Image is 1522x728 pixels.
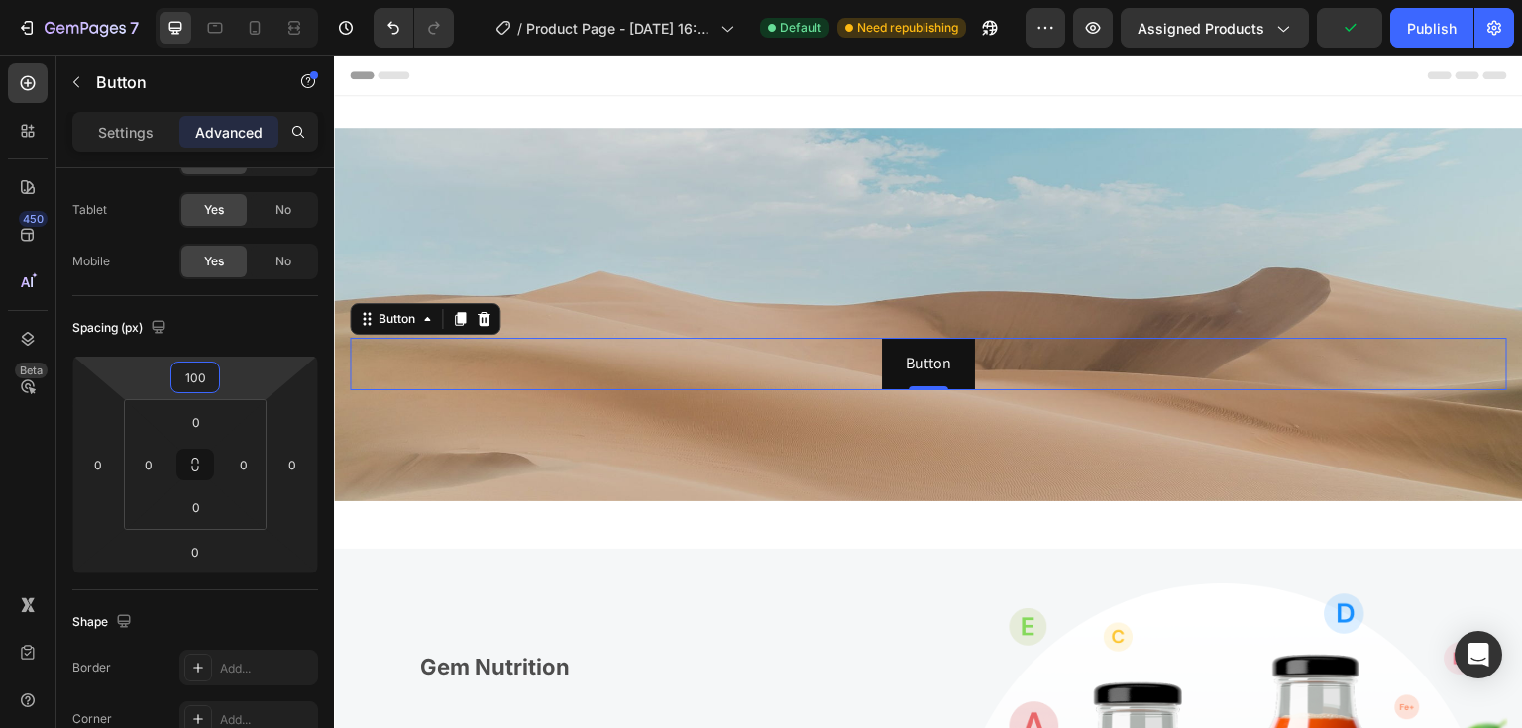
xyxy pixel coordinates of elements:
[19,211,48,227] div: 450
[1390,8,1473,48] button: Publish
[517,18,522,39] span: /
[780,19,821,37] span: Default
[176,407,216,437] input: 0
[130,16,139,40] p: 7
[134,450,163,479] input: 0px
[72,201,107,219] div: Tablet
[277,450,307,479] input: 0
[72,609,136,636] div: Shape
[72,659,111,676] div: Border
[220,660,313,677] div: Add...
[175,363,215,392] input: 100
[83,450,113,479] input: 0
[857,19,958,37] span: Need republishing
[334,55,1522,728] iframe: Design area
[8,8,148,48] button: 7
[275,253,291,270] span: No
[41,255,85,272] div: Button
[548,282,641,335] button: <p>Button</p>
[229,450,259,479] input: 0px
[96,70,265,94] p: Button
[175,537,215,567] input: 0
[204,253,224,270] span: Yes
[1455,631,1502,678] div: Open Intercom Messenger
[374,8,454,48] div: Undo/Redo
[526,18,712,39] span: Product Page - [DATE] 16:39:48
[1121,8,1309,48] button: Assigned Products
[176,492,216,522] input: 0px
[98,122,154,143] p: Settings
[1138,18,1264,39] span: Assigned Products
[195,122,263,143] p: Advanced
[275,201,291,219] span: No
[572,294,617,323] p: Button
[72,315,170,342] div: Spacing (px)
[15,363,48,378] div: Beta
[204,201,224,219] span: Yes
[72,710,112,728] div: Corner
[1407,18,1457,39] div: Publish
[72,253,110,270] div: Mobile
[86,598,236,624] strong: Gem Nutrition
